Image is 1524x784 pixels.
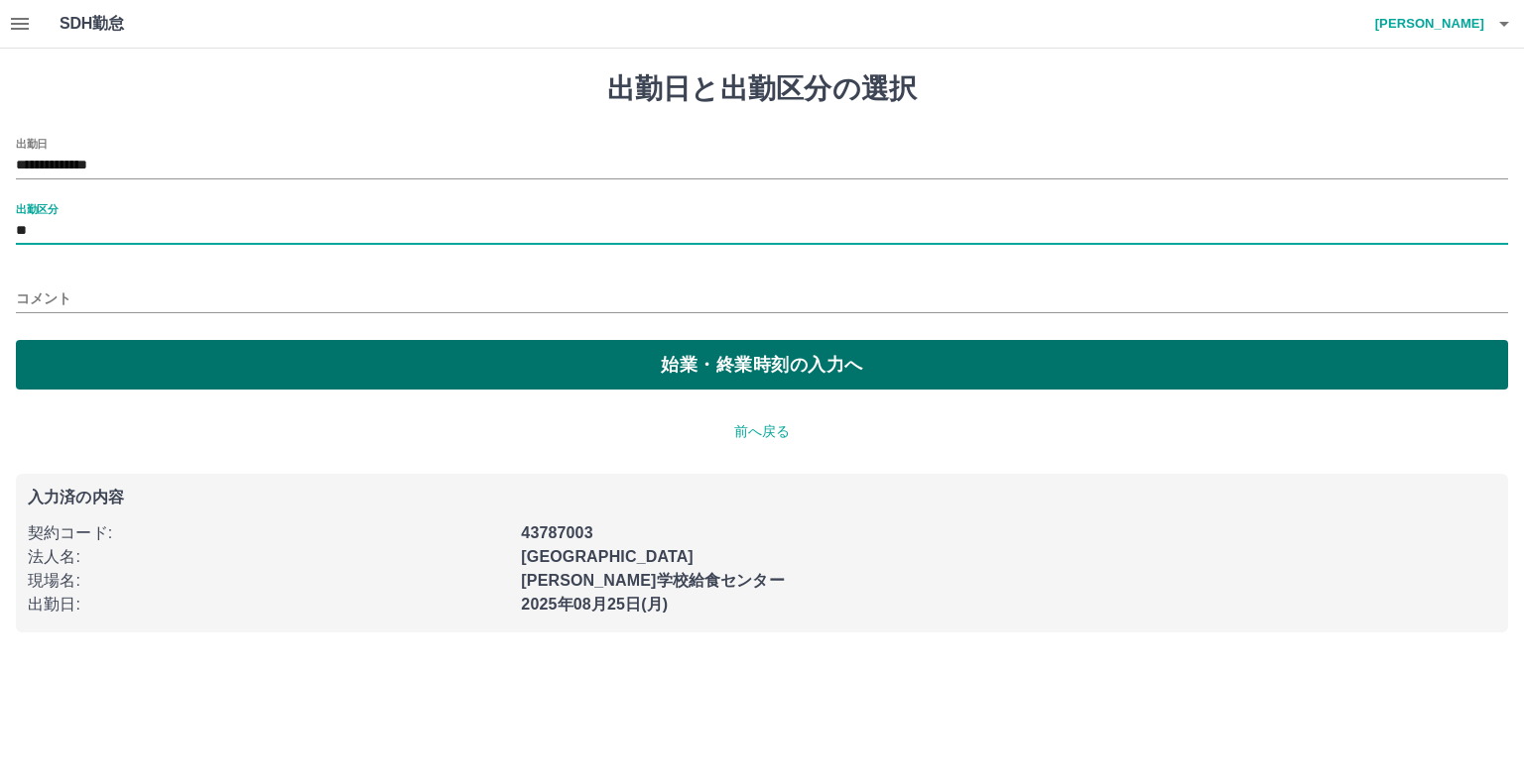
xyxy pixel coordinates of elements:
label: 出勤日 [16,136,48,151]
p: 前へ戻る [16,421,1508,442]
p: 入力済の内容 [28,490,1496,505]
h1: 出勤日と出勤区分の選択 [16,72,1508,106]
label: 出勤区分 [16,201,58,216]
button: 始業・終業時刻の入力へ [16,340,1508,390]
p: 現場名 : [28,569,509,593]
b: [PERSON_NAME]学校給食センター [521,572,784,589]
b: [GEOGRAPHIC_DATA] [521,548,694,565]
p: 出勤日 : [28,593,509,616]
b: 43787003 [521,524,592,541]
p: 契約コード : [28,521,509,545]
b: 2025年08月25日(月) [521,596,668,613]
p: 法人名 : [28,545,509,569]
